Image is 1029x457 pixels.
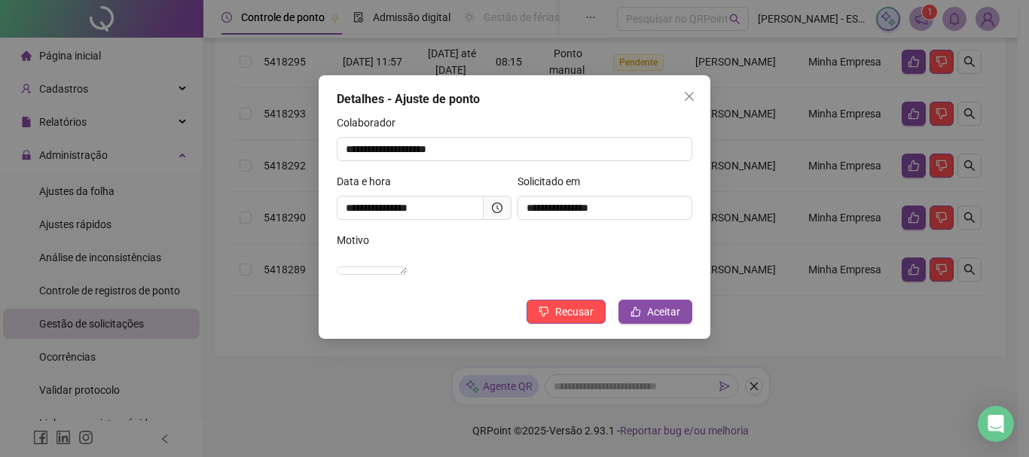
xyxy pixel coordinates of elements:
label: Colaborador [337,114,405,131]
span: clock-circle [492,203,502,213]
button: Close [677,84,701,108]
div: Open Intercom Messenger [978,406,1014,442]
label: Motivo [337,232,379,248]
span: like [631,306,641,317]
span: close [683,90,695,102]
span: Recusar [555,303,594,320]
div: Detalhes - Ajuste de ponto [337,90,692,108]
label: Data e hora [337,173,401,190]
label: Solicitado em [518,173,590,190]
button: Aceitar [618,300,692,324]
button: Recusar [527,300,606,324]
span: dislike [539,306,549,317]
span: Aceitar [647,303,680,320]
